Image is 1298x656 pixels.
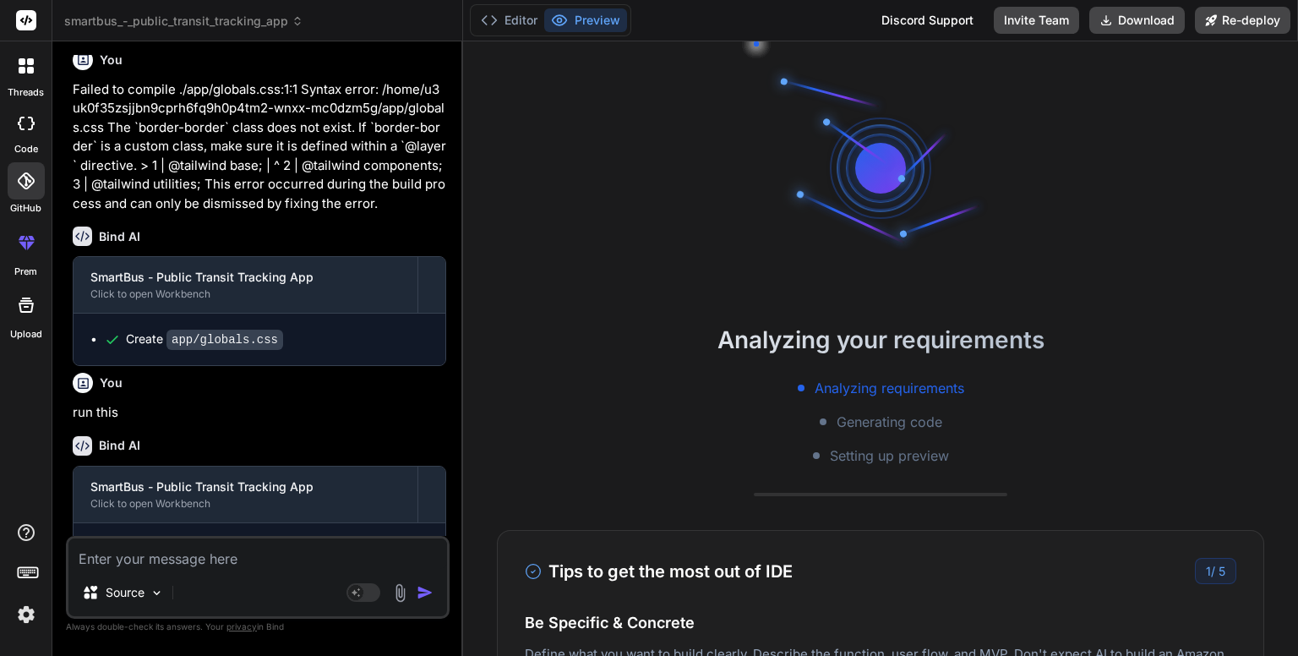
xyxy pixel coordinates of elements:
button: SmartBus - Public Transit Tracking AppClick to open Workbench [74,257,417,313]
h6: You [100,52,123,68]
label: code [14,142,38,156]
div: Click to open Workbench [90,497,401,511]
span: privacy [226,621,257,631]
h6: Bind AI [99,228,140,245]
div: Discord Support [871,7,984,34]
img: icon [417,584,434,601]
p: Failed to compile ./app/globals.css:1:1 Syntax error: /home/u3uk0f35zsjjbn9cprh6fq9h0p4tm2-wnxx-m... [73,80,446,214]
p: Always double-check its answers. Your in Bind [66,619,450,635]
div: / [1195,558,1236,584]
span: 1 [1206,564,1211,578]
h6: You [100,374,123,391]
p: Source [106,584,145,601]
label: prem [14,265,37,279]
h6: Bind AI [99,437,140,454]
img: Pick Models [150,586,164,600]
button: Editor [474,8,544,32]
button: Invite Team [994,7,1079,34]
label: Upload [10,327,42,342]
h4: Be Specific & Concrete [525,611,1236,634]
img: attachment [390,583,410,603]
span: smartbus_-_public_transit_tracking_app [64,13,303,30]
div: SmartBus - Public Transit Tracking App [90,269,401,286]
div: Create [126,331,283,348]
img: settings [12,600,41,629]
button: SmartBus - Public Transit Tracking AppClick to open Workbench [74,467,417,522]
h2: Analyzing your requirements [463,322,1298,358]
button: Download [1089,7,1185,34]
span: Analyzing requirements [815,378,964,398]
button: Preview [544,8,627,32]
span: 5 [1219,564,1225,578]
span: Setting up preview [830,446,949,466]
h3: Tips to get the most out of IDE [525,559,793,584]
span: Generating code [837,412,942,432]
label: threads [8,85,44,100]
div: Click to open Workbench [90,287,401,301]
code: app/globals.css [166,330,283,350]
div: SmartBus - Public Transit Tracking App [90,478,401,495]
label: GitHub [10,201,41,216]
button: Re-deploy [1195,7,1290,34]
p: run this [73,403,446,423]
